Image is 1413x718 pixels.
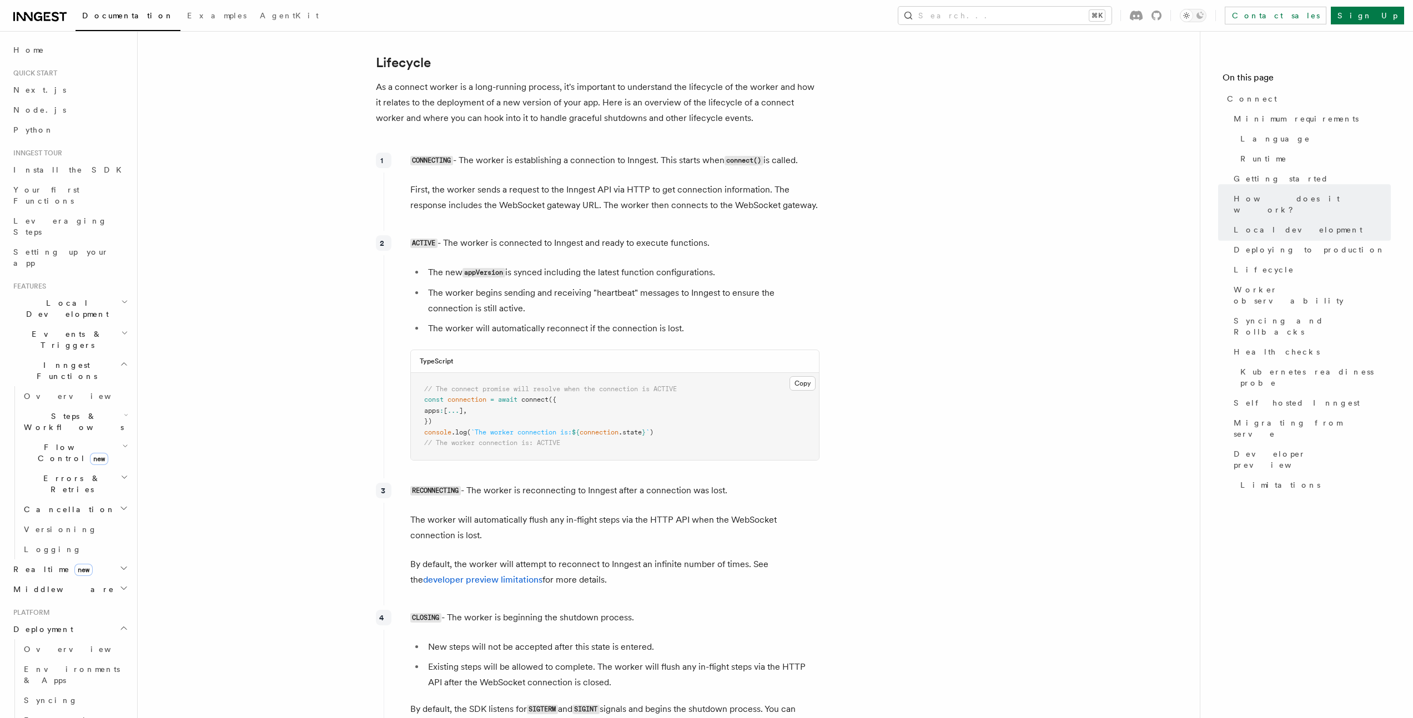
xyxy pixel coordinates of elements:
[1234,417,1391,439] span: Migrating from serve
[1229,220,1391,240] a: Local development
[1234,315,1391,337] span: Syncing and Rollbacks
[76,3,180,31] a: Documentation
[1236,362,1391,393] a: Kubernetes readiness probe
[260,11,319,20] span: AgentKit
[410,613,441,623] code: CLOSING
[13,105,66,114] span: Node.js
[1229,413,1391,444] a: Migrating from serve
[13,185,79,205] span: Your first Functions
[9,80,130,100] a: Next.js
[467,428,471,436] span: (
[9,160,130,180] a: Install the SDK
[410,239,438,248] code: ACTIVE
[1229,444,1391,475] a: Developer preview
[725,156,763,165] code: connect()
[9,282,46,291] span: Features
[376,235,391,251] div: 2
[9,328,121,351] span: Events & Triggers
[1236,129,1391,149] a: Language
[9,324,130,355] button: Events & Triggers
[24,696,78,705] span: Syncing
[424,439,560,447] span: // The worker connection is: ACTIVE
[19,473,120,495] span: Errors & Retries
[1229,342,1391,362] a: Health checks
[527,705,558,714] code: SIGTERM
[425,265,819,281] li: The new is synced including the latest function configurations.
[1229,189,1391,220] a: How does it work?
[9,40,130,60] a: Home
[1223,71,1391,89] h4: On this page
[1227,93,1277,104] span: Connect
[24,545,82,554] span: Logging
[9,355,130,386] button: Inngest Functions
[1234,448,1391,471] span: Developer preview
[19,411,124,433] span: Steps & Workflows
[1234,193,1391,215] span: How does it work?
[9,149,62,158] span: Inngest tour
[425,321,819,336] li: The worker will automatically reconnect if the connection is lost.
[898,7,1112,24] button: Search...⌘K
[521,396,549,403] span: connect
[1234,346,1320,357] span: Health checks
[1234,224,1362,235] span: Local development
[9,180,130,211] a: Your first Functions
[9,211,130,242] a: Leveraging Steps
[1234,397,1360,408] span: Self hosted Inngest
[1089,10,1105,21] kbd: ⌘K
[451,428,467,436] span: .log
[1229,169,1391,189] a: Getting started
[1229,280,1391,311] a: Worker observability
[24,392,138,401] span: Overview
[425,639,819,655] li: New steps will not be accepted after this state is entered.
[1234,264,1294,275] span: Lifecycle
[425,285,819,316] li: The worker begins sending and receiving "heartbeat" messages to Inngest to ensure the connection ...
[19,639,130,659] a: Overview
[642,428,646,436] span: }
[1234,113,1359,124] span: Minimum requirements
[24,645,138,654] span: Overview
[376,153,391,168] div: 1
[1229,109,1391,129] a: Minimum requirements
[19,437,130,468] button: Flow Controlnew
[9,100,130,120] a: Node.js
[410,557,819,588] p: By default, the worker will attempt to reconnect to Inngest an infinite number of times. See the ...
[650,428,653,436] span: )
[13,44,44,55] span: Home
[1236,475,1391,495] a: Limitations
[424,385,677,393] span: // The connect promise will resolve when the connection is ACTIVE
[9,564,93,575] span: Realtime
[410,486,461,495] code: RECONNECTING
[618,428,642,436] span: .state
[9,120,130,140] a: Python
[447,396,486,403] span: connection
[420,357,453,366] h3: TypeScript
[9,386,130,559] div: Inngest Functions
[1234,284,1391,306] span: Worker observability
[19,386,130,406] a: Overview
[1229,311,1391,342] a: Syncing and Rollbacks
[82,11,174,20] span: Documentation
[9,584,114,595] span: Middleware
[444,407,447,414] span: [
[410,512,819,543] p: The worker will automatically flush any in-flight steps via the HTTP API when the WebSocket conne...
[490,396,494,403] span: =
[572,705,600,714] code: SIGINT
[1240,479,1320,491] span: Limitations
[1331,7,1404,24] a: Sign Up
[790,376,816,391] button: Copy
[425,659,819,690] li: Existing steps will be allowed to complete. The worker will flush any in-flight steps via the HTT...
[498,396,517,403] span: await
[376,55,431,70] a: Lifecycle
[410,235,819,251] p: - The worker is connected to Inngest and ready to execute functions.
[13,216,107,236] span: Leveraging Steps
[180,3,253,30] a: Examples
[253,3,325,30] a: AgentKit
[9,293,130,324] button: Local Development
[9,624,73,635] span: Deployment
[1240,153,1287,164] span: Runtime
[410,483,819,499] p: - The worker is reconnecting to Inngest after a connection was lost.
[410,153,819,169] p: - The worker is establishing a connection to Inngest. This starts when is called.
[9,242,130,273] a: Setting up your app
[376,483,391,498] div: 3
[424,417,432,425] span: })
